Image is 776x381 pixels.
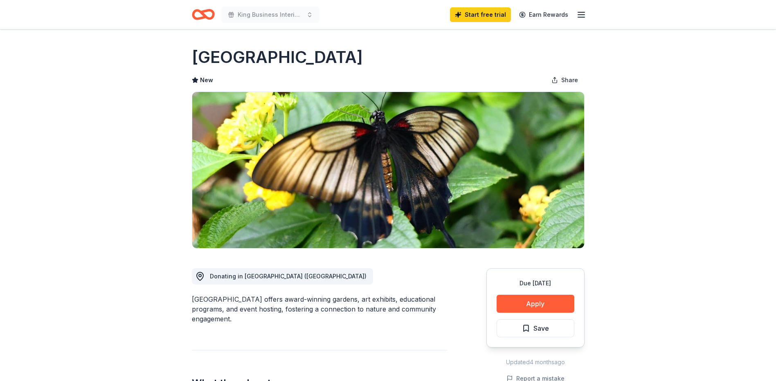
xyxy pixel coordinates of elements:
span: King Business Interiors Create For A Cause 2025 for the Furniture bank of [GEOGRAPHIC_DATA][US_ST... [238,10,303,20]
span: New [200,75,213,85]
button: Save [497,319,574,337]
a: Home [192,5,215,24]
button: Share [545,72,585,88]
img: Image for Franklin Park Conservatory and Botanical Gardens [192,92,584,248]
button: Apply [497,295,574,313]
a: Start free trial [450,7,511,22]
div: Due [DATE] [497,278,574,288]
span: Save [533,323,549,334]
span: Share [561,75,578,85]
a: Earn Rewards [514,7,573,22]
div: Updated 4 months ago [486,357,585,367]
button: King Business Interiors Create For A Cause 2025 for the Furniture bank of [GEOGRAPHIC_DATA][US_ST... [221,7,319,23]
h1: [GEOGRAPHIC_DATA] [192,46,363,69]
span: Donating in [GEOGRAPHIC_DATA] ([GEOGRAPHIC_DATA]) [210,273,367,280]
div: [GEOGRAPHIC_DATA] offers award-winning gardens, art exhibits, educational programs, and event hos... [192,294,447,324]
